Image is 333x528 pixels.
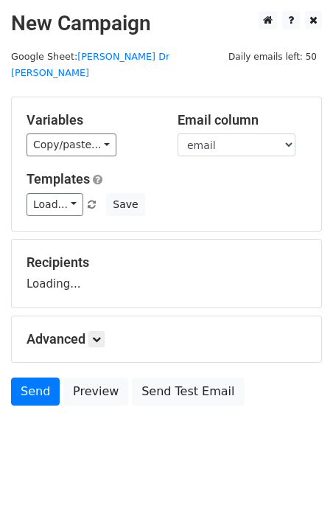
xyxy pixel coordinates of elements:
a: [PERSON_NAME] Dr [PERSON_NAME] [11,51,169,79]
a: Send Test Email [132,378,244,406]
small: Google Sheet: [11,51,169,79]
h5: Variables [27,112,155,128]
h5: Advanced [27,331,306,347]
a: Templates [27,171,90,187]
button: Save [106,193,144,216]
a: Send [11,378,60,406]
h5: Recipients [27,254,306,271]
a: Daily emails left: 50 [223,51,322,62]
div: Loading... [27,254,306,293]
span: Daily emails left: 50 [223,49,322,65]
h2: New Campaign [11,11,322,36]
a: Copy/paste... [27,133,116,156]
h5: Email column [178,112,306,128]
a: Preview [63,378,128,406]
a: Load... [27,193,83,216]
